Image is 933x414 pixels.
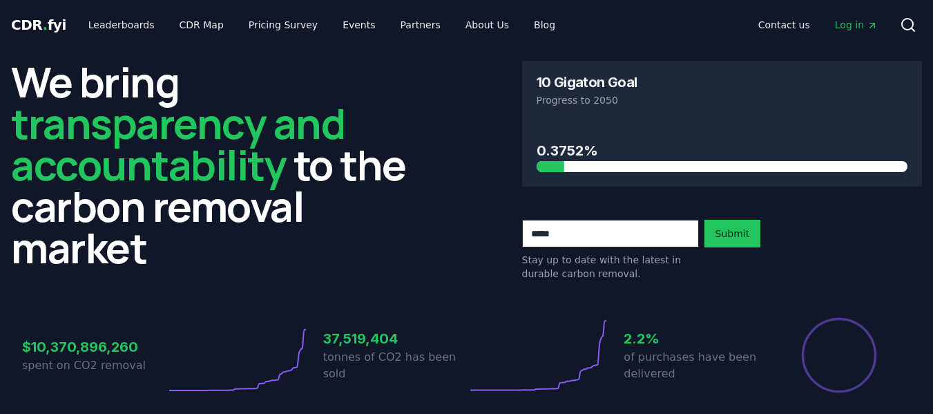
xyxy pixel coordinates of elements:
[835,18,878,32] span: Log in
[800,317,878,394] div: Percentage of sales delivered
[11,61,412,268] h2: We bring to the carbon removal market
[77,12,166,37] a: Leaderboards
[454,12,520,37] a: About Us
[537,93,908,107] p: Progress to 2050
[11,15,66,35] a: CDR.fyi
[389,12,452,37] a: Partners
[323,328,467,349] h3: 37,519,404
[238,12,329,37] a: Pricing Survey
[43,17,48,33] span: .
[22,357,166,374] p: spent on CO2 removal
[169,12,235,37] a: CDR Map
[77,12,566,37] nav: Main
[11,17,66,33] span: CDR fyi
[624,328,767,349] h3: 2.2%
[522,253,699,281] p: Stay up to date with the latest in durable carbon removal.
[704,220,761,247] button: Submit
[323,349,467,382] p: tonnes of CO2 has been sold
[824,12,889,37] a: Log in
[747,12,821,37] a: Contact us
[11,95,345,193] span: transparency and accountability
[331,12,386,37] a: Events
[624,349,767,382] p: of purchases have been delivered
[523,12,566,37] a: Blog
[537,75,637,89] h3: 10 Gigaton Goal
[22,337,166,357] h3: $10,370,896,260
[537,140,908,161] h3: 0.3752%
[747,12,889,37] nav: Main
